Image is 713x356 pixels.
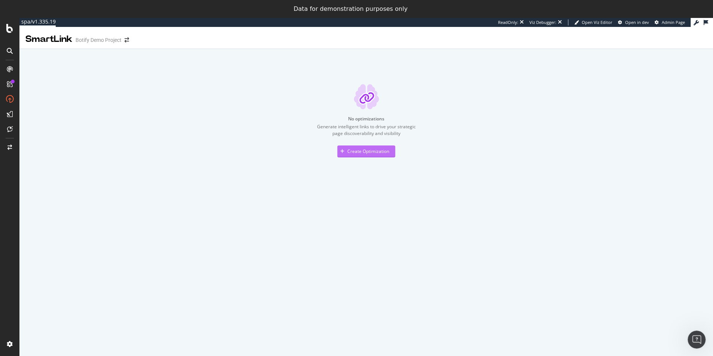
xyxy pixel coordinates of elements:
[348,116,384,122] div: No optimizations
[25,33,73,46] div: SmartLink
[354,84,379,110] img: B911hIDl.svg
[574,19,612,25] a: Open Viz Editor
[294,5,408,13] div: Data for demonstration purposes only
[19,18,56,27] a: spa/v1.335.19
[76,36,122,44] div: Botify Demo Project
[582,19,612,25] span: Open Viz Editor
[125,37,129,43] div: arrow-right-arrow-left
[618,19,649,25] a: Open in dev
[688,331,706,349] iframe: Intercom live chat
[347,148,389,154] div: Create Optimization
[314,123,419,136] div: Generate intelligent links to drive your strategic page discoverability and visibility
[662,19,685,25] span: Admin Page
[625,19,649,25] span: Open in dev
[19,18,56,25] div: spa/v1.335.19
[498,19,518,25] div: ReadOnly:
[529,19,556,25] div: Viz Debugger:
[337,145,395,157] button: Create Optimization
[655,19,685,25] a: Admin Page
